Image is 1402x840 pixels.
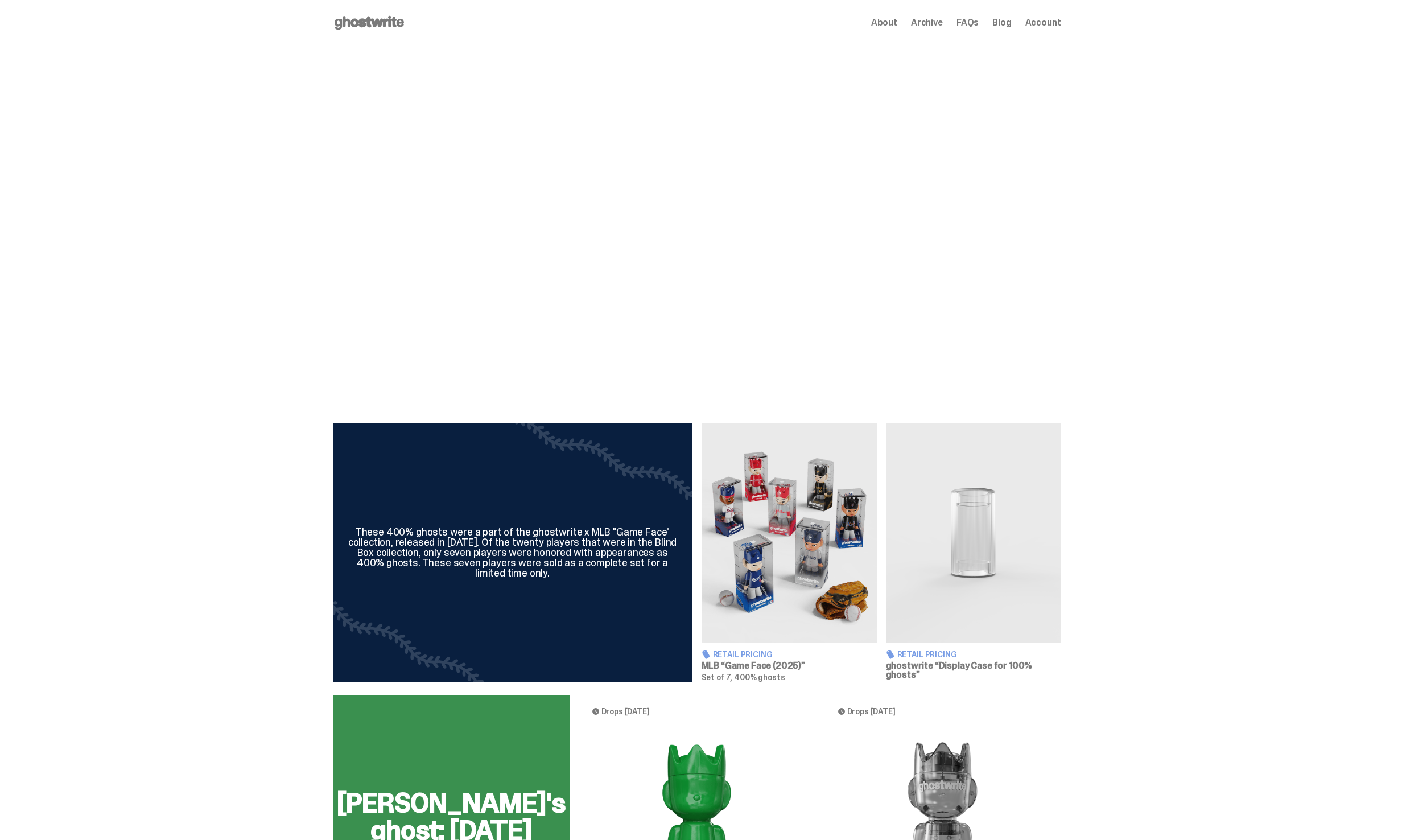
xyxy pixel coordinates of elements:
span: Set of 7, 400% ghosts [702,672,785,682]
span: Retail Pricing [897,650,957,658]
a: Game Face (2025) Retail Pricing [702,423,877,682]
a: Blog [992,18,1011,27]
a: About [871,18,897,27]
h3: MLB “Game Face (2025)” [702,661,877,670]
a: Account [1025,18,1061,27]
div: These 400% ghosts were a part of the ghostwrite x MLB "Game Face" collection, released in [DATE].... [347,527,679,578]
img: Display Case for 100% ghosts [886,423,1061,643]
span: Retail Pricing [713,650,773,658]
a: FAQs [956,18,979,27]
span: Drops [DATE] [601,707,650,716]
a: Display Case for 100% ghosts Retail Pricing [886,423,1061,682]
a: Archive [911,18,943,27]
span: Drops [DATE] [847,707,896,716]
h3: ghostwrite “Display Case for 100% ghosts” [886,661,1061,680]
img: Game Face (2025) [702,423,877,643]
